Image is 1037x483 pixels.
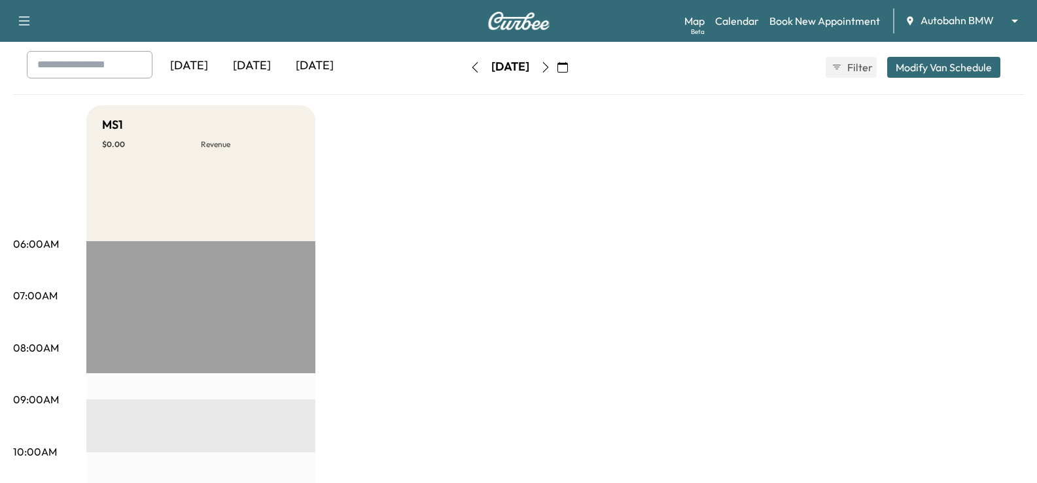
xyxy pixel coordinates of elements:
[847,59,871,75] span: Filter
[887,57,1000,78] button: Modify Van Schedule
[715,13,759,29] a: Calendar
[158,51,220,81] div: [DATE]
[201,139,300,150] p: Revenue
[102,116,123,134] h5: MS1
[691,27,705,37] div: Beta
[13,288,58,303] p: 07:00AM
[13,444,57,459] p: 10:00AM
[769,13,880,29] a: Book New Appointment
[13,236,59,252] p: 06:00AM
[13,340,59,356] p: 08:00AM
[13,391,59,407] p: 09:00AM
[921,13,994,28] span: Autobahn BMW
[487,12,550,30] img: Curbee Logo
[220,51,283,81] div: [DATE]
[491,59,529,75] div: [DATE]
[102,139,201,150] p: $ 0.00
[283,51,346,81] div: [DATE]
[684,13,705,29] a: MapBeta
[826,57,877,78] button: Filter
